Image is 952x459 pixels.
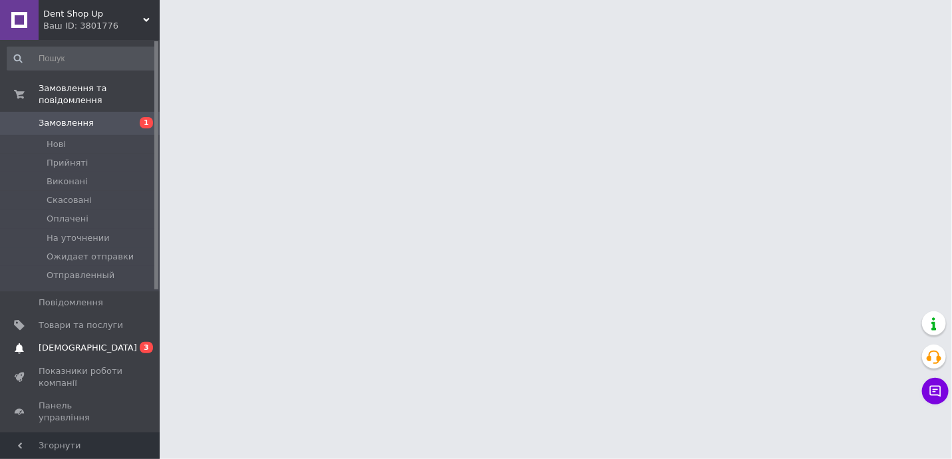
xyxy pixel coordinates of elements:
[43,8,143,20] span: Dent Shop Up
[39,400,123,424] span: Панель управління
[39,297,103,309] span: Повідомлення
[47,232,110,244] span: На уточнении
[39,82,160,106] span: Замовлення та повідомлення
[39,319,123,331] span: Товари та послуги
[47,213,88,225] span: Оплачені
[39,342,137,354] span: [DEMOGRAPHIC_DATA]
[39,365,123,389] span: Показники роботи компанії
[140,117,153,128] span: 1
[47,157,88,169] span: Прийняті
[43,20,160,32] div: Ваш ID: 3801776
[140,342,153,353] span: 3
[39,117,94,129] span: Замовлення
[47,176,88,188] span: Виконані
[47,194,92,206] span: Скасовані
[47,251,134,263] span: Ожидает отправки
[47,138,66,150] span: Нові
[922,378,949,404] button: Чат з покупцем
[47,269,114,281] span: Отправленный
[7,47,157,71] input: Пошук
